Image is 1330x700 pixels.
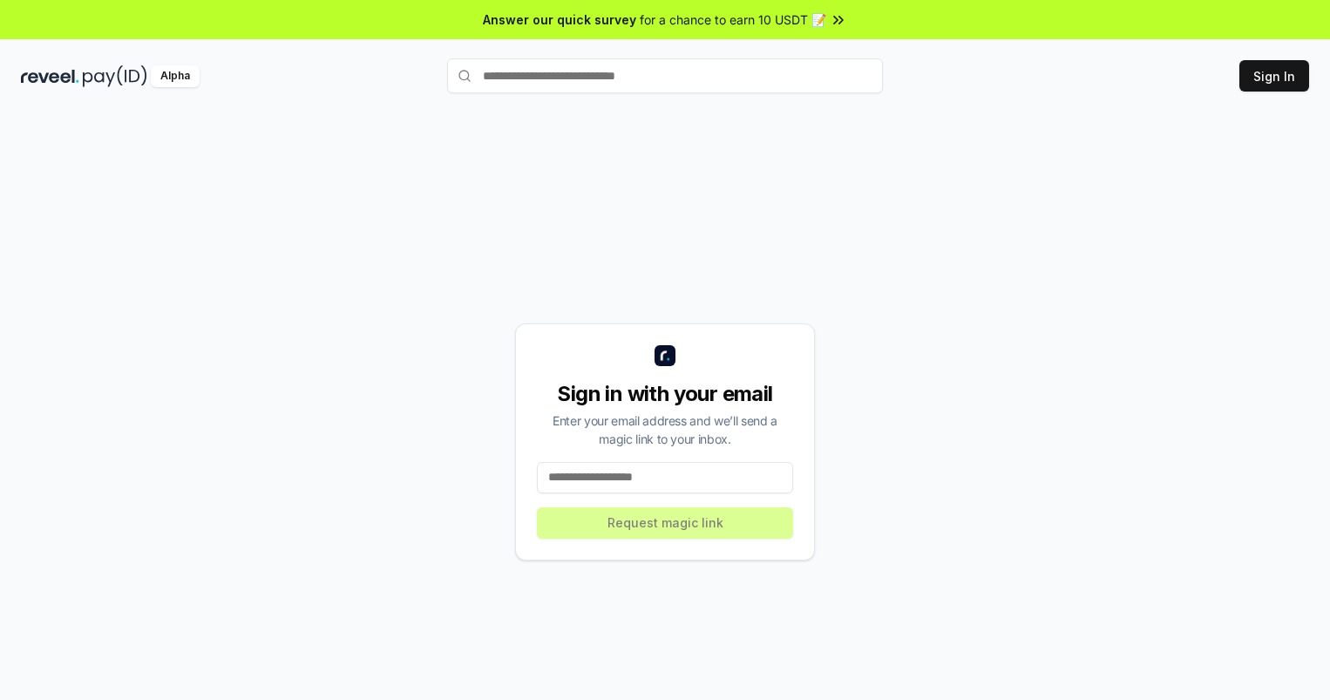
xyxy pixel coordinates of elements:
div: Enter your email address and we’ll send a magic link to your inbox. [537,411,793,448]
img: reveel_dark [21,65,79,87]
span: Answer our quick survey [483,10,636,29]
div: Alpha [151,65,200,87]
span: for a chance to earn 10 USDT 📝 [640,10,826,29]
img: logo_small [655,345,675,366]
button: Sign In [1239,60,1309,92]
div: Sign in with your email [537,380,793,408]
img: pay_id [83,65,147,87]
